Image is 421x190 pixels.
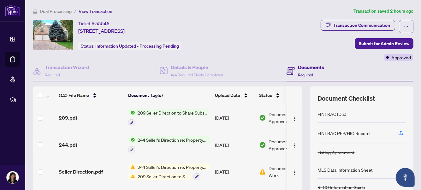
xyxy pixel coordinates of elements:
img: IMG-N12435920_1.jpg [33,20,73,50]
span: Document Approved [269,138,308,152]
img: Status Icon [128,109,135,116]
span: Information Updated - Processing Pending [95,43,179,49]
span: 244.pdf [59,141,77,149]
span: Status [259,92,272,99]
img: Logo [292,170,297,175]
span: [STREET_ADDRESS] [78,27,125,35]
span: 244 Seller’s Direction re: Property/Offers [135,163,210,170]
span: Document Needs Work [269,165,308,179]
div: Listing Agreement [317,149,354,156]
button: Logo [290,167,300,177]
th: Status [257,86,310,104]
img: Logo [292,143,297,148]
span: Document Checklist [317,94,375,103]
div: FINTRAC ID(s) [317,110,346,117]
button: Status Icon244 Seller’s Direction re: Property/OffersStatus Icon209 Seller Direction to Share Sub... [128,163,210,181]
img: logo [5,5,20,16]
button: Submit for Admin Review [355,38,413,49]
span: Upload Date [215,92,240,99]
span: ellipsis [404,24,408,29]
span: 55545 [95,21,110,27]
span: 209.pdf [59,114,77,122]
div: Status: [78,42,181,50]
span: home [33,9,37,14]
th: (12) File Name [56,86,126,104]
div: Transaction Communication [333,20,390,30]
th: Document Tag(s) [126,86,212,104]
span: Required [298,73,313,77]
button: Status Icon244 Seller’s Direction re: Property/Offers [128,136,210,153]
span: 244 Seller’s Direction re: Property/Offers [135,136,210,143]
td: [DATE] [212,158,257,186]
h4: Transaction Wizard [45,63,89,71]
td: [DATE] [212,104,257,131]
div: FINTRAC PEP/HIO Record [317,130,370,137]
img: Document Status [259,168,266,175]
img: Logo [292,116,297,121]
span: Document Approved [269,111,308,125]
img: Status Icon [128,163,135,170]
span: 209 Seller Direction to Share Substance of Offers [135,173,191,180]
img: Document Status [259,114,266,121]
span: 209 Seller Direction to Share Substance of Offers [135,109,210,116]
button: Logo [290,140,300,150]
span: Deal Processing [40,9,72,14]
div: MLS Data Information Sheet [317,166,373,173]
article: Transaction saved 2 hours ago [353,8,413,15]
th: Upload Date [212,86,257,104]
div: Ticket #: [78,20,110,27]
img: Status Icon [128,136,135,143]
span: Required [45,73,60,77]
span: Submit for Admin Review [359,39,409,49]
span: (12) File Name [59,92,89,99]
span: 4/4 Required Fields Completed [171,73,223,77]
h4: Details & People [171,63,223,71]
button: Open asap [396,168,415,187]
span: Approved [391,54,411,61]
span: Seller Direction.pdf [59,168,103,175]
button: Transaction Communication [321,20,395,31]
img: Status Icon [128,173,135,180]
img: Document Status [259,141,266,148]
h4: Documents [298,63,324,71]
img: Profile Icon [7,171,19,183]
button: Logo [290,113,300,123]
td: [DATE] [212,131,257,158]
button: Status Icon209 Seller Direction to Share Substance of Offers [128,109,210,126]
span: View Transaction [79,9,112,14]
li: / [74,8,76,15]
